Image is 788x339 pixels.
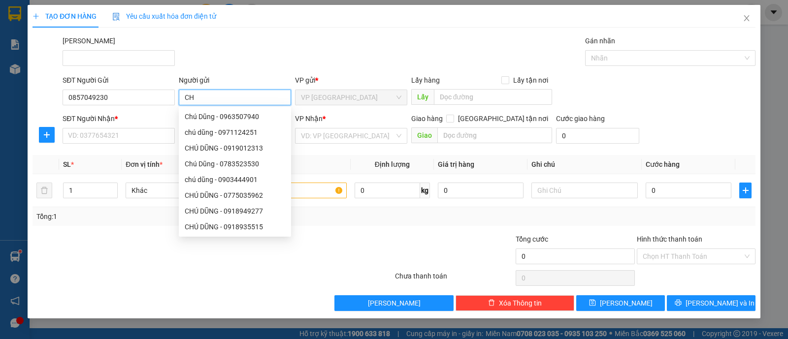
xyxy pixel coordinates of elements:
[63,113,175,124] div: SĐT Người Nhận
[185,143,285,154] div: CHÚ DŨNG - 0919012313
[36,211,305,222] div: Tổng: 1
[63,50,175,66] input: Mã ĐH
[368,298,421,308] span: [PERSON_NAME]
[556,115,605,123] label: Cước giao hàng
[420,183,430,198] span: kg
[301,90,401,105] span: VP chợ Mũi Né
[646,160,680,168] span: Cước hàng
[454,113,552,124] span: [GEOGRAPHIC_DATA] tận nơi
[63,37,115,45] label: Mã ĐH
[179,203,291,219] div: CHÚ DŨNG - 0918949277
[33,13,39,20] span: plus
[509,75,552,86] span: Lấy tận nơi
[334,295,453,311] button: [PERSON_NAME]
[126,160,163,168] span: Đơn vị tính
[5,5,39,39] img: logo.jpg
[686,298,755,308] span: [PERSON_NAME] và In
[179,140,291,156] div: CHÚ DŨNG - 0919012313
[675,299,682,307] span: printer
[434,89,553,105] input: Dọc đường
[185,111,285,122] div: Chú Dũng - 0963507940
[68,53,131,86] li: VP VP [PERSON_NAME] Lão
[185,221,285,232] div: CHÚ DŨNG - 0918935515
[33,12,97,20] span: TẠO ĐƠN HÀNG
[185,174,285,185] div: chú dũng - 0903444901
[516,235,548,243] span: Tổng cước
[437,127,553,143] input: Dọc đường
[112,12,216,20] span: Yêu cầu xuất hóa đơn điện tử
[5,66,12,73] span: environment
[667,295,755,311] button: printer[PERSON_NAME] và In
[411,127,437,143] span: Giao
[295,75,407,86] div: VP gửi
[600,298,653,308] span: [PERSON_NAME]
[527,155,642,174] th: Ghi chú
[733,5,760,32] button: Close
[438,183,524,198] input: 0
[240,183,347,198] input: VD: Bàn, Ghế
[179,109,291,124] div: Chú Dũng - 0963507940
[438,160,474,168] span: Giá trị hàng
[185,206,285,216] div: CHÚ DŨNG - 0918949277
[740,186,751,194] span: plus
[5,53,68,64] li: VP VP chợ Mũi Né
[179,124,291,140] div: chú dũng - 0971124251
[63,160,71,168] span: SL
[39,131,54,139] span: plus
[411,89,434,105] span: Lấy
[36,183,52,198] button: delete
[743,14,751,22] span: close
[179,75,291,86] div: Người gửi
[411,76,440,84] span: Lấy hàng
[131,183,226,198] span: Khác
[531,183,638,198] input: Ghi Chú
[179,219,291,235] div: CHÚ DŨNG - 0918935515
[499,298,542,308] span: Xóa Thông tin
[112,13,120,21] img: icon
[179,172,291,187] div: chú dũng - 0903444901
[185,190,285,201] div: CHÚ DŨNG - 0775035962
[589,299,596,307] span: save
[637,235,702,243] label: Hình thức thanh toán
[411,115,443,123] span: Giao hàng
[585,37,615,45] label: Gán nhãn
[556,128,639,144] input: Cước giao hàng
[375,160,410,168] span: Định lượng
[179,156,291,172] div: Chú Dũng - 0783523530
[179,187,291,203] div: CHÚ DŨNG - 0775035962
[39,127,55,143] button: plus
[456,295,574,311] button: deleteXóa Thông tin
[394,271,515,288] div: Chưa thanh toán
[185,127,285,138] div: chú dũng - 0971124251
[295,115,323,123] span: VP Nhận
[63,75,175,86] div: SĐT Người Gửi
[5,5,143,42] li: Nam Hải Limousine
[488,299,495,307] span: delete
[185,158,285,169] div: Chú Dũng - 0783523530
[576,295,665,311] button: save[PERSON_NAME]
[739,183,752,198] button: plus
